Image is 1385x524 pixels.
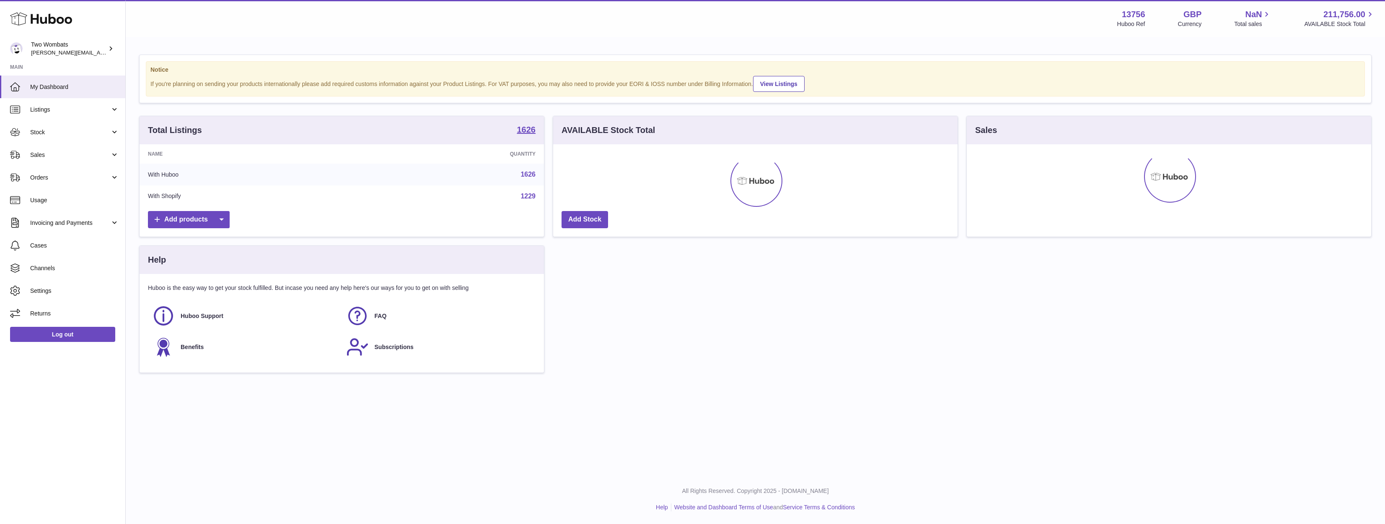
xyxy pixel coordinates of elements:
div: If you're planning on sending your products internationally please add required customs informati... [150,75,1360,92]
strong: 13756 [1122,9,1145,20]
div: Two Wombats [31,41,106,57]
span: Cases [30,242,119,250]
span: Usage [30,196,119,204]
span: NaN [1245,9,1262,20]
td: With Shopify [140,185,357,207]
h3: AVAILABLE Stock Total [562,125,655,136]
span: [PERSON_NAME][EMAIL_ADDRESS][DOMAIN_NAME] [31,49,168,56]
h3: Sales [975,125,997,136]
strong: Notice [150,66,1360,74]
a: Service Terms & Conditions [783,504,855,511]
li: and [671,503,855,511]
a: 1626 [520,171,536,178]
span: Total sales [1234,20,1271,28]
div: Currency [1178,20,1202,28]
td: With Huboo [140,164,357,185]
a: NaN Total sales [1234,9,1271,28]
a: Website and Dashboard Terms of Use [674,504,773,511]
span: Invoicing and Payments [30,219,110,227]
div: Huboo Ref [1117,20,1145,28]
a: Log out [10,327,115,342]
a: Subscriptions [346,336,532,358]
h3: Total Listings [148,125,202,136]
h3: Help [148,254,166,266]
span: FAQ [375,312,387,320]
a: 1229 [520,193,536,200]
a: Add products [148,211,230,228]
span: My Dashboard [30,83,119,91]
p: All Rights Reserved. Copyright 2025 - [DOMAIN_NAME] [132,487,1378,495]
span: Settings [30,287,119,295]
span: Huboo Support [181,312,223,320]
a: 1626 [517,125,536,136]
strong: GBP [1183,9,1201,20]
span: Listings [30,106,110,114]
strong: 1626 [517,125,536,134]
span: Subscriptions [375,343,414,351]
a: Add Stock [562,211,608,228]
th: Name [140,144,357,164]
th: Quantity [357,144,544,164]
a: View Listings [753,76,805,92]
span: 211,756.00 [1323,9,1365,20]
span: Returns [30,310,119,318]
a: FAQ [346,305,532,327]
p: Huboo is the easy way to get your stock fulfilled. But incase you need any help here's our ways f... [148,284,536,292]
a: 211,756.00 AVAILABLE Stock Total [1304,9,1375,28]
span: Sales [30,151,110,159]
span: Channels [30,264,119,272]
span: AVAILABLE Stock Total [1304,20,1375,28]
span: Benefits [181,343,204,351]
a: Help [656,504,668,511]
span: Stock [30,128,110,136]
span: Orders [30,174,110,182]
a: Huboo Support [152,305,338,327]
img: alan@twowombats.com [10,42,23,55]
a: Benefits [152,336,338,358]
